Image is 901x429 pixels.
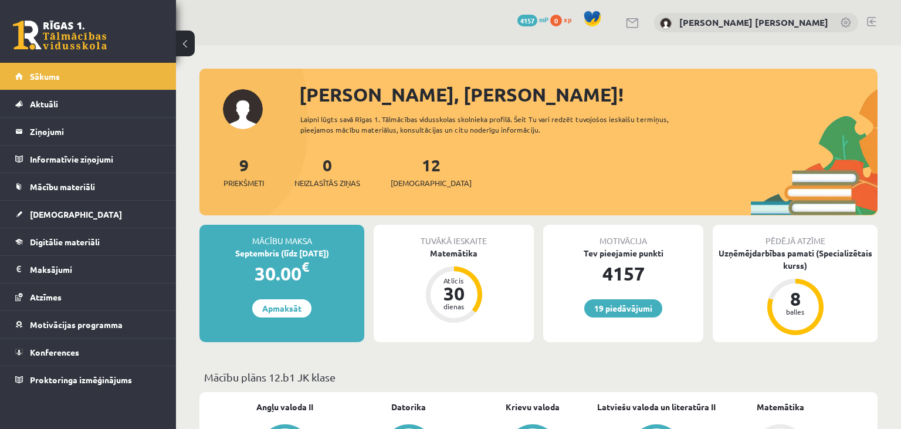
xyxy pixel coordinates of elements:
[294,154,360,189] a: 0Neizlasītās ziņas
[15,283,161,310] a: Atzīmes
[713,225,878,247] div: Pēdējā atzīme
[757,401,804,413] a: Matemātika
[374,247,534,325] a: Matemātika Atlicis 30 dienas
[584,299,662,317] a: 19 piedāvājumi
[713,247,878,272] div: Uzņēmējdarbības pamati (Specializētais kurss)
[15,63,161,90] a: Sākums
[15,90,161,117] a: Aktuāli
[543,225,703,247] div: Motivācija
[302,258,309,275] span: €
[30,237,100,247] span: Digitālie materiāli
[15,256,161,283] a: Maksājumi
[30,292,62,302] span: Atzīmes
[199,225,364,247] div: Mācību maksa
[30,99,58,109] span: Aktuāli
[543,259,703,288] div: 4157
[778,289,813,308] div: 8
[30,209,122,219] span: [DEMOGRAPHIC_DATA]
[30,71,60,82] span: Sākums
[15,366,161,393] a: Proktoringa izmēģinājums
[436,277,472,284] div: Atlicis
[550,15,562,26] span: 0
[436,284,472,303] div: 30
[300,114,707,135] div: Laipni lūgts savā Rīgas 1. Tālmācības vidusskolas skolnieka profilā. Šeit Tu vari redzēt tuvojošo...
[15,339,161,366] a: Konferences
[30,146,161,173] legend: Informatīvie ziņojumi
[15,311,161,338] a: Motivācijas programma
[199,247,364,259] div: Septembris (līdz [DATE])
[30,347,79,357] span: Konferences
[778,308,813,315] div: balles
[252,299,311,317] a: Apmaksāt
[660,18,672,29] img: Emīlija Krista Bērziņa
[391,177,472,189] span: [DEMOGRAPHIC_DATA]
[30,118,161,145] legend: Ziņojumi
[550,15,577,24] a: 0 xp
[517,15,548,24] a: 4157 mP
[543,247,703,259] div: Tev pieejamie punkti
[223,177,264,189] span: Priekšmeti
[391,401,426,413] a: Datorika
[15,173,161,200] a: Mācību materiāli
[539,15,548,24] span: mP
[15,118,161,145] a: Ziņojumi
[30,374,132,385] span: Proktoringa izmēģinājums
[517,15,537,26] span: 4157
[256,401,313,413] a: Angļu valoda II
[679,16,828,28] a: [PERSON_NAME] [PERSON_NAME]
[15,146,161,173] a: Informatīvie ziņojumi
[374,247,534,259] div: Matemātika
[597,401,716,413] a: Latviešu valoda un literatūra II
[30,319,123,330] span: Motivācijas programma
[30,256,161,283] legend: Maksājumi
[294,177,360,189] span: Neizlasītās ziņas
[13,21,107,50] a: Rīgas 1. Tālmācības vidusskola
[204,369,873,385] p: Mācību plāns 12.b1 JK klase
[564,15,571,24] span: xp
[199,259,364,288] div: 30.00
[506,401,560,413] a: Krievu valoda
[436,303,472,310] div: dienas
[713,247,878,337] a: Uzņēmējdarbības pamati (Specializētais kurss) 8 balles
[30,181,95,192] span: Mācību materiāli
[15,228,161,255] a: Digitālie materiāli
[391,154,472,189] a: 12[DEMOGRAPHIC_DATA]
[374,225,534,247] div: Tuvākā ieskaite
[223,154,264,189] a: 9Priekšmeti
[299,80,878,109] div: [PERSON_NAME], [PERSON_NAME]!
[15,201,161,228] a: [DEMOGRAPHIC_DATA]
